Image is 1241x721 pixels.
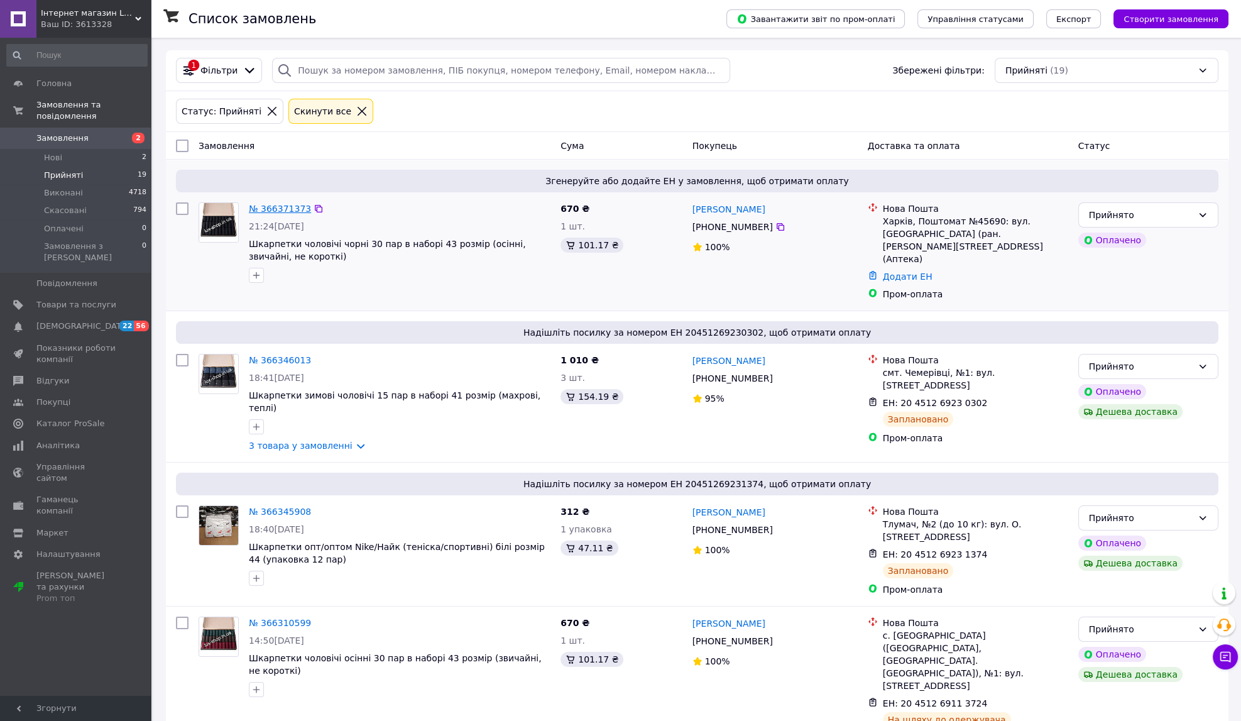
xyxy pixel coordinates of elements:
span: 18:40[DATE] [249,524,304,534]
a: Створити замовлення [1101,13,1228,23]
div: 47.11 ₴ [560,541,618,556]
input: Пошук за номером замовлення, ПІБ покупця, номером телефону, Email, номером накладної [272,58,730,83]
span: 0 [142,241,146,263]
span: ЕН: 20 4512 6923 0302 [883,398,988,408]
span: Головна [36,78,72,89]
span: 1 010 ₴ [560,355,599,365]
span: [DEMOGRAPHIC_DATA] [36,321,129,332]
div: Нова Пошта [883,505,1068,518]
span: 2 [132,133,145,143]
span: Аналітика [36,440,80,451]
img: Фото товару [199,506,238,545]
span: 100% [705,242,730,252]
h1: Список замовлень [189,11,316,26]
span: Створити замовлення [1123,14,1218,24]
div: 154.19 ₴ [560,389,623,404]
span: Доставка та оплата [868,141,960,151]
span: ЕН: 20 4512 6911 3724 [883,698,988,708]
button: Створити замовлення [1113,9,1228,28]
span: Налаштування [36,549,101,560]
span: 4718 [129,187,146,199]
div: Пром-оплата [883,288,1068,300]
span: 19 [138,170,146,181]
div: [PHONE_NUMBER] [690,218,775,236]
div: Prom топ [36,593,116,604]
span: Скасовані [44,205,87,216]
button: Експорт [1046,9,1102,28]
input: Пошук [6,44,148,67]
span: 0 [142,223,146,234]
a: [PERSON_NAME] [692,355,765,367]
div: Прийнято [1089,511,1193,525]
span: Нові [44,152,62,163]
span: 56 [134,321,148,331]
button: Управління статусами [917,9,1034,28]
span: 1 шт. [560,636,585,646]
a: [PERSON_NAME] [692,203,765,216]
span: 22 [119,321,134,331]
a: № 366345908 [249,507,311,517]
div: Нова Пошта [883,354,1068,366]
img: Фото товару [199,203,238,242]
div: Заплановано [883,563,954,578]
span: Cума [560,141,584,151]
a: [PERSON_NAME] [692,617,765,630]
a: № 366346013 [249,355,311,365]
span: Надішліть посилку за номером ЕН 20451269230302, щоб отримати оплату [181,326,1213,339]
span: 95% [705,394,724,404]
div: Оплачено [1078,384,1146,399]
button: Чат з покупцем [1213,644,1238,669]
div: Прийнято [1089,360,1193,373]
span: 2 [142,152,146,163]
div: Ваш ID: 3613328 [41,19,151,30]
div: 101.17 ₴ [560,238,623,253]
span: Статус [1078,141,1110,151]
span: ЕН: 20 4512 6923 1374 [883,549,988,559]
button: Завантажити звіт по пром-оплаті [726,9,905,28]
div: смт. Чемерівці, №1: вул. [STREET_ADDRESS] [883,366,1068,392]
div: Оплачено [1078,536,1146,551]
div: Прийнято [1089,208,1193,222]
a: № 366371373 [249,204,311,214]
span: Замовлення [199,141,254,151]
span: 794 [133,205,146,216]
span: Фільтри [200,64,238,77]
span: Замовлення та повідомлення [36,99,151,122]
div: Прийнято [1089,622,1193,636]
span: 100% [705,545,730,555]
a: Шкарпетки чоловічі чорні 30 пар в наборі 43 розмір (осінні, звичайні, не короткі) [249,239,526,261]
span: 14:50[DATE] [249,636,304,646]
a: [PERSON_NAME] [692,506,765,519]
div: Дешева доставка [1078,667,1183,682]
div: Харків, Поштомат №45690: вул. [GEOGRAPHIC_DATA] (ран. [PERSON_NAME][STREET_ADDRESS] (Аптека) [883,215,1068,265]
span: Збережені фільтри: [892,64,984,77]
span: 1 шт. [560,221,585,231]
span: 1 упаковка [560,524,612,534]
div: Нова Пошта [883,202,1068,215]
span: 670 ₴ [560,618,589,628]
div: Оплачено [1078,233,1146,248]
span: Виконані [44,187,83,199]
span: Експорт [1056,14,1091,24]
span: [PERSON_NAME] та рахунки [36,570,116,605]
span: Управління сайтом [36,461,116,484]
span: Згенеруйте або додайте ЕН у замовлення, щоб отримати оплату [181,175,1213,187]
span: Прийняті [1005,64,1047,77]
div: 101.17 ₴ [560,652,623,667]
div: Cкинути все [292,104,354,118]
a: 3 товара у замовленні [249,441,353,451]
span: Маркет [36,527,68,539]
span: Прийняті [44,170,83,181]
a: Шкарпетки чоловічі осінні 30 пар в наборі 43 розмір (звичайні, не короткі) [249,653,542,676]
span: 21:24[DATE] [249,221,304,231]
a: Додати ЕН [883,272,932,282]
span: Шкарпетки опт/оптом Nike/Найк (теніска/спортивні) білі розмір 44 (упаковка 12 пар) [249,542,545,564]
div: Пром-оплата [883,432,1068,444]
span: Каталог ProSale [36,418,104,429]
div: Статус: Прийняті [179,104,264,118]
div: Дешева доставка [1078,404,1183,419]
span: Інтернет магазин Lux Shop [41,8,135,19]
a: Фото товару [199,202,239,243]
